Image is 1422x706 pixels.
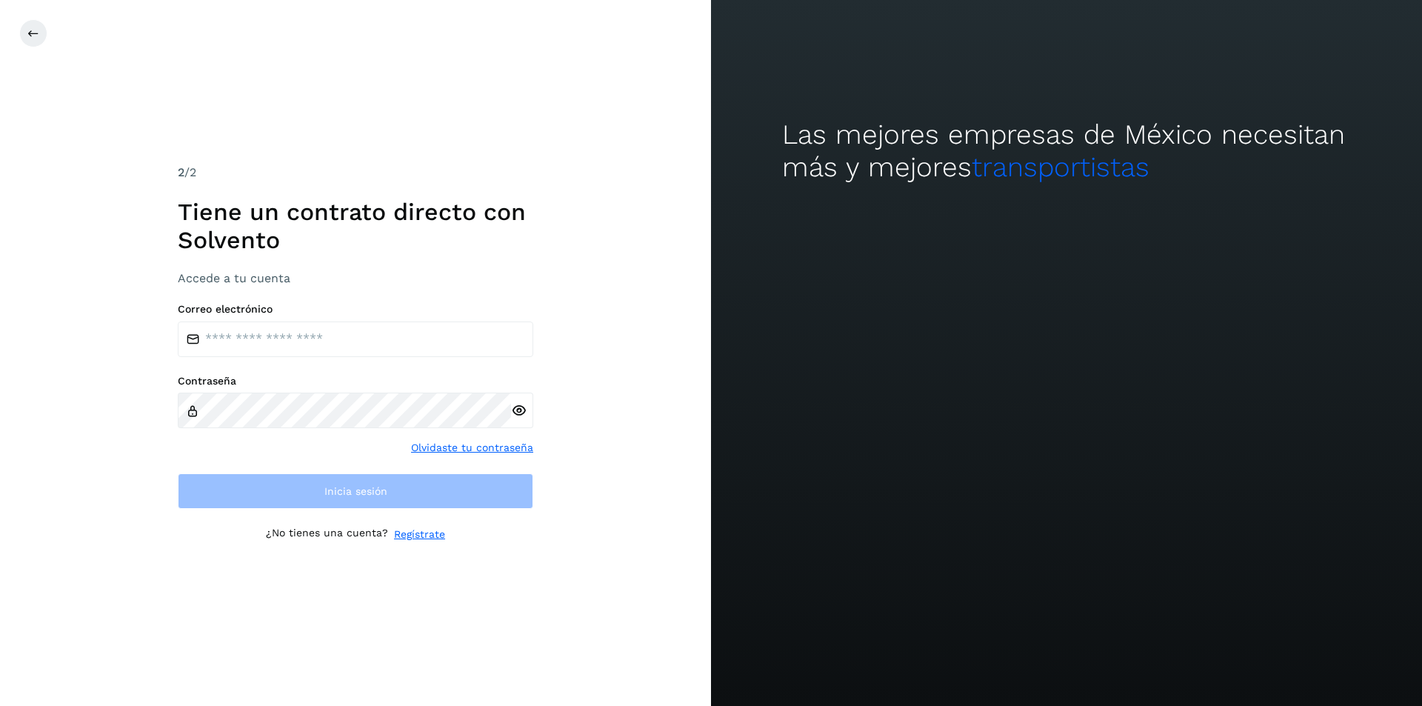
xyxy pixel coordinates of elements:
[972,151,1149,183] span: transportistas
[178,303,533,316] label: Correo electrónico
[411,440,533,456] a: Olvidaste tu contraseña
[178,271,533,285] h3: Accede a tu cuenta
[178,375,533,387] label: Contraseña
[178,473,533,509] button: Inicia sesión
[324,486,387,496] span: Inicia sesión
[394,527,445,542] a: Regístrate
[178,164,533,182] div: /2
[178,198,533,255] h1: Tiene un contrato directo con Solvento
[782,119,1351,184] h2: Las mejores empresas de México necesitan más y mejores
[178,165,184,179] span: 2
[266,527,388,542] p: ¿No tienes una cuenta?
